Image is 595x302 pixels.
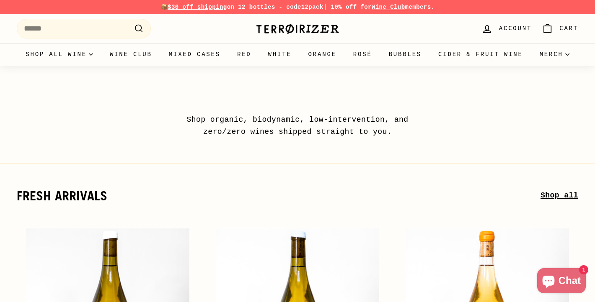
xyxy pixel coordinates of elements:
[499,24,532,33] span: Account
[17,189,541,203] h2: fresh arrivals
[430,43,531,66] a: Cider & Fruit Wine
[168,114,427,138] p: Shop organic, biodynamic, low-intervention, and zero/zero wines shipped straight to you.
[101,43,160,66] a: Wine Club
[559,24,578,33] span: Cart
[168,4,227,10] span: $30 off shipping
[535,268,588,295] inbox-online-store-chat: Shopify online store chat
[17,43,101,66] summary: Shop all wine
[531,43,578,66] summary: Merch
[372,4,405,10] a: Wine Club
[229,43,260,66] a: Red
[476,16,537,41] a: Account
[345,43,380,66] a: Rosé
[541,189,578,202] a: Shop all
[17,3,578,12] p: 📦 on 12 bottles - code | 10% off for members.
[380,43,430,66] a: Bubbles
[537,16,583,41] a: Cart
[260,43,300,66] a: White
[160,43,229,66] a: Mixed Cases
[301,4,323,10] strong: 12pack
[300,43,345,66] a: Orange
